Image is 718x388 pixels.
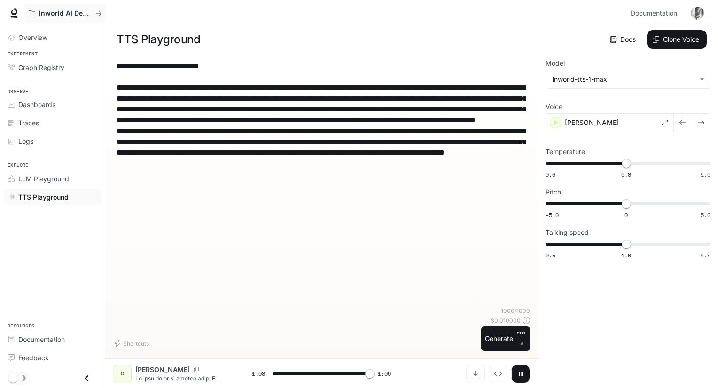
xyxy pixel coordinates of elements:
button: GenerateCTRL +⏎ [481,326,530,351]
button: User avatar [688,4,707,23]
a: Overview [4,29,101,46]
button: Copy Voice ID [190,367,203,372]
h1: TTS Playground [117,30,200,49]
img: User avatar [691,7,704,20]
p: [PERSON_NAME] [565,118,619,127]
a: TTS Playground [4,189,101,205]
p: Voice [546,103,562,110]
a: Documentation [627,4,684,23]
button: Shortcuts [113,336,153,351]
p: CTRL + [517,330,526,341]
span: LLM Playground [18,174,69,184]
button: All workspaces [24,4,106,23]
span: Logs [18,136,33,146]
span: 1.0 [621,251,631,259]
span: Documentation [631,8,677,19]
div: D [115,366,130,381]
span: 1:08 [252,369,265,379]
p: Inworld AI Demos [39,9,92,17]
span: 5.0 [701,211,710,219]
p: Lo ipsu dolor si ametco adip, El seddoeiu tempor incidid u lab etdolor. Ma al enimadmin veni q’no... [135,374,229,382]
span: 0.5 [546,251,555,259]
button: Download audio [466,365,485,383]
span: 0.8 [621,171,631,178]
p: 1000 / 1000 [501,307,530,315]
button: Inspect [489,365,507,383]
span: Traces [18,118,39,128]
a: Feedback [4,349,101,366]
span: Documentation [18,334,65,344]
span: 0 [624,211,628,219]
p: [PERSON_NAME] [135,365,190,374]
span: Feedback [18,353,49,363]
div: inworld-tts-1-max [546,70,710,88]
span: 1.0 [701,171,710,178]
button: Close drawer [76,369,97,388]
span: 0.6 [546,171,555,178]
span: Graph Registry [18,62,64,72]
div: inworld-tts-1-max [553,75,695,84]
p: Pitch [546,189,561,195]
a: Graph Registry [4,59,101,76]
span: Dark mode toggle [8,372,18,383]
span: Dashboards [18,100,55,109]
span: TTS Playground [18,192,69,202]
p: $ 0.010000 [491,317,521,325]
a: Documentation [4,331,101,348]
span: 1.5 [701,251,710,259]
p: Temperature [546,148,585,155]
a: Docs [608,30,640,49]
button: Clone Voice [647,30,707,49]
p: Talking speed [546,229,589,236]
span: -5.0 [546,211,559,219]
a: Logs [4,133,101,149]
p: Model [546,60,565,67]
span: Overview [18,32,47,42]
a: Dashboards [4,96,101,113]
a: LLM Playground [4,171,101,187]
p: ⏎ [517,330,526,347]
a: Traces [4,115,101,131]
span: 1:09 [378,369,391,379]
